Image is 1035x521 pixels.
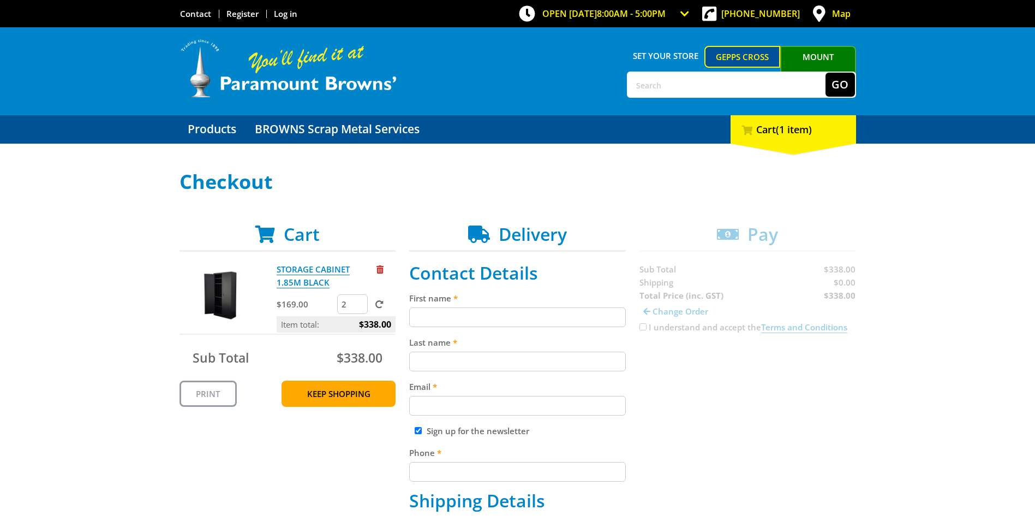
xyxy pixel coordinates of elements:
span: Cart [284,222,320,246]
a: Go to the registration page [226,8,259,19]
span: Delivery [499,222,567,246]
a: Keep Shopping [282,381,396,407]
label: Last name [409,336,626,349]
a: Gepps Cross [704,46,780,68]
button: Go [825,73,855,97]
label: First name [409,292,626,305]
input: Search [628,73,825,97]
label: Email [409,380,626,393]
label: Sign up for the newsletter [427,425,529,436]
span: $338.00 [359,316,391,333]
h1: Checkout [180,171,856,193]
input: Please enter your first name. [409,307,626,327]
a: Remove from cart [376,264,384,275]
a: Go to the Contact page [180,8,211,19]
label: Phone [409,446,626,459]
a: Mount [PERSON_NAME] [780,46,856,87]
input: Please enter your telephone number. [409,462,626,482]
span: (1 item) [776,123,812,136]
a: STORAGE CABINET 1.85M BLACK [277,264,350,288]
a: Go to the BROWNS Scrap Metal Services page [247,115,428,144]
input: Please enter your last name. [409,352,626,371]
h2: Shipping Details [409,490,626,511]
a: Go to the Products page [180,115,244,144]
span: Sub Total [193,349,249,366]
span: OPEN [DATE] [542,8,666,20]
h2: Contact Details [409,263,626,283]
p: $169.00 [277,298,335,311]
span: 8:00am - 5:00pm [597,8,666,20]
div: Cart [731,115,856,144]
img: Paramount Browns' [180,38,398,99]
input: Please enter your email address. [409,396,626,416]
span: Set your store [627,46,705,66]
span: $338.00 [337,349,382,366]
a: Log in [274,8,297,19]
p: Item total: [277,316,396,333]
a: Print [180,381,237,407]
img: STORAGE CABINET 1.85M BLACK [190,263,255,328]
